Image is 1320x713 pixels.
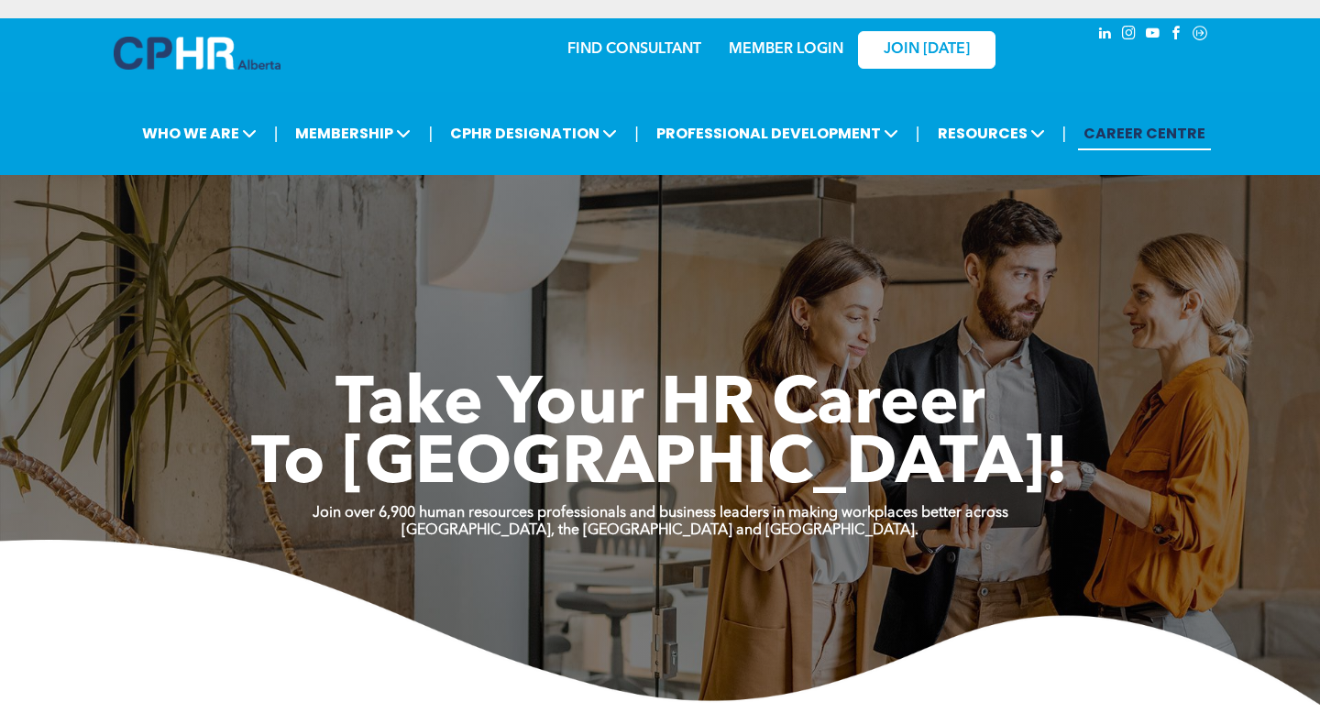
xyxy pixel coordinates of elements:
[1078,116,1211,150] a: CAREER CENTRE
[567,42,701,57] a: FIND CONSULTANT
[1094,23,1115,48] a: linkedin
[274,115,279,152] li: |
[313,506,1008,521] strong: Join over 6,900 human resources professionals and business leaders in making workplaces better ac...
[114,37,280,70] img: A blue and white logo for cp alberta
[651,116,904,150] span: PROFESSIONAL DEVELOPMENT
[335,373,985,439] span: Take Your HR Career
[916,115,920,152] li: |
[884,41,970,59] span: JOIN [DATE]
[729,42,843,57] a: MEMBER LOGIN
[290,116,416,150] span: MEMBERSHIP
[1118,23,1138,48] a: instagram
[251,433,1069,499] span: To [GEOGRAPHIC_DATA]!
[445,116,622,150] span: CPHR DESIGNATION
[428,115,433,152] li: |
[137,116,262,150] span: WHO WE ARE
[1062,115,1067,152] li: |
[634,115,639,152] li: |
[1166,23,1186,48] a: facebook
[401,523,918,538] strong: [GEOGRAPHIC_DATA], the [GEOGRAPHIC_DATA] and [GEOGRAPHIC_DATA].
[1190,23,1210,48] a: Social network
[1142,23,1162,48] a: youtube
[932,116,1050,150] span: RESOURCES
[858,31,995,69] a: JOIN [DATE]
